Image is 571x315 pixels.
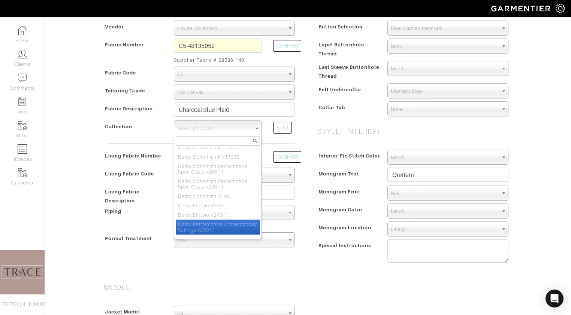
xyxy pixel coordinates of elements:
span: Navy [391,39,498,54]
span: Monogram Color [318,204,363,215]
span: N/A [177,233,285,248]
img: garmentier-logo-header-white-b43fb05a5012e4ada735d5af1a66efaba907eab6374d6393d1fbf88cb4ef424d.png [487,2,556,15]
li: Derby Performance Contemporary Suitings v20011 [176,220,260,235]
span: Monogram Text [318,168,359,179]
li: Derby Corinthian II V17072 [176,152,260,162]
li: Derby Encore V24011 [176,210,260,220]
span: Midnight Blue [391,84,498,99]
span: Lining Fabric Description [105,186,139,206]
img: comment-icon-a0a6a9ef722e966f86d9cbdc48e553b5cf19dbc54f86b18d962a5391bc8f6eb6.png [18,73,27,83]
span: N/A [391,186,498,201]
span: Lining Fabric Code [105,168,154,179]
span: Monogram Font [318,186,360,197]
img: orders-icon-0abe47150d42831381b5fb84f609e132dff9fe21cb692f30cb5eec754e2cba89.png [18,144,27,154]
div: ADD [273,122,292,134]
span: Lining [391,222,498,237]
span: Collection [105,121,133,132]
img: reminder-icon-8004d30b9f0a5d33ae49ab947aed9ed385cf756f9e5892f1edd6e32f2345188e.png [18,97,27,106]
span: Piping [105,206,121,217]
span: Interior Pic Stitch Color [318,150,380,161]
span: Formal Treatment [105,233,152,244]
span: Match [391,150,498,165]
small: Supplier Fabric # 28586-140 [174,56,262,64]
li: Derby Encore V24011 [176,201,260,210]
h5: Style - Interior [317,127,516,136]
span: Match [391,204,498,219]
button: CONFIRM [273,40,301,52]
span: C5 [177,67,285,82]
li: Derby Corinthian II - 17072 [176,143,260,152]
span: Full Canvas [177,85,285,100]
img: garments-icon-b7da505a4dc4fd61783c78ac3ca0ef83fa9d6f193b1c9dc38574b1d14d53ca28.png [18,121,27,130]
span: Lapel Buttonhole Thread [318,39,364,59]
img: clients-icon-6bae9207a08558b7cb47a8932f037763ab4055f8c8b6bfacd5dc20c3e0201464.png [18,49,27,59]
img: gear-icon-white-bd11855cb880d31180b6d7d6211b90ccbf57a29d726f0c71d8c61bd08dd39cc2.png [556,4,565,13]
img: garments-icon-b7da505a4dc4fd61783c78ac3ca0ef83fa9d6f193b1c9dc38574b1d14d53ca28.png [18,168,27,177]
li: Derby Corinthian V19011 [176,192,260,201]
span: Fabric Code [105,67,136,78]
span: Fabric Number [105,39,144,50]
span: Blue Marbled Premium [391,21,498,36]
span: Collar Tab [318,102,345,113]
li: Derby Performance Corinthian Sportcoats - 17011 [176,235,260,250]
span: Select an Option [177,121,252,136]
span: Tailoring Grade [105,85,145,96]
span: Button Selection [318,21,363,32]
h5: Model [104,283,302,292]
span: Vendor [105,21,124,32]
span: Fabric Description [105,103,153,114]
span: Last Sleeve Buttonhole Thread [318,62,379,82]
button: CONFIRM [273,151,301,163]
span: House Collection [177,21,285,36]
img: dashboard-icon-dbcd8f5a0b271acd01030246c82b418ddd0df26cd7fceb0bd07c9910d44c42f6.png [18,26,27,35]
li: Derby Corinthian Performance Sport Coats v20011 [176,162,260,177]
span: Lining Fabric Number [105,150,161,161]
span: Match [391,61,498,76]
span: Felt Undercollar [318,84,362,95]
li: Derby Corinthian Performance Sport Coats v22011 [176,177,260,192]
span: None [391,102,498,117]
span: Monogram Location [318,222,371,233]
span: Special Instructions [318,240,371,251]
div: Open Intercom Messenger [546,290,564,308]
